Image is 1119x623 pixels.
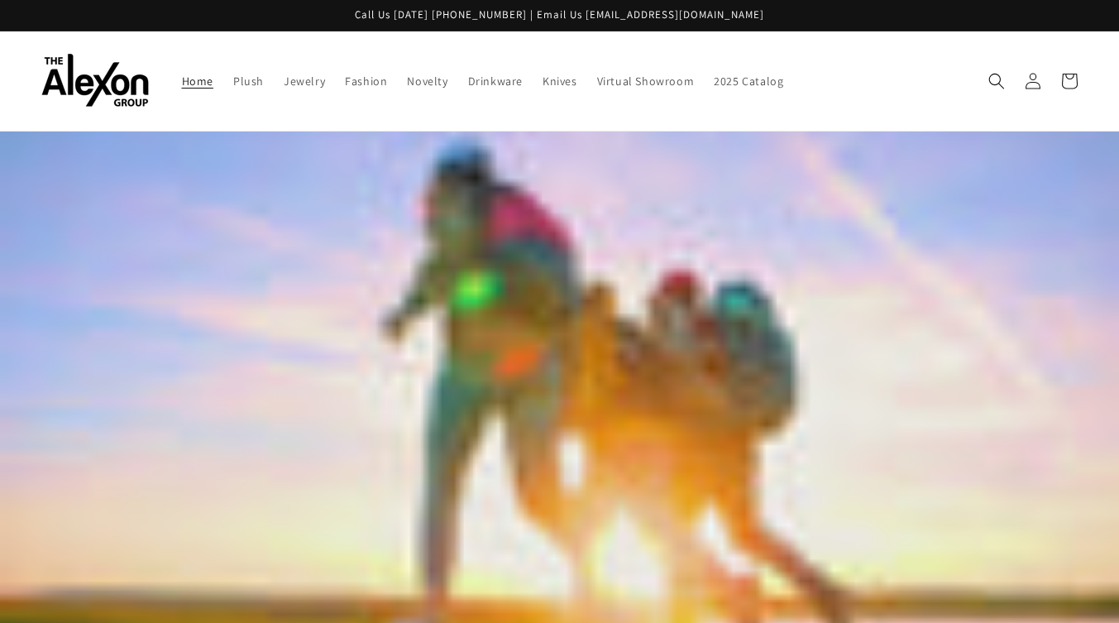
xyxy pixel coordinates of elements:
a: Fashion [335,64,397,98]
span: 2025 Catalog [714,74,783,89]
a: Virtual Showroom [587,64,705,98]
span: Jewelry [284,74,325,89]
img: The Alexon Group [41,54,149,108]
a: Home [172,64,223,98]
span: Plush [233,74,264,89]
span: Drinkware [468,74,523,89]
span: Fashion [345,74,387,89]
span: Virtual Showroom [597,74,695,89]
a: Drinkware [458,64,533,98]
a: Knives [533,64,587,98]
span: Knives [543,74,577,89]
a: Plush [223,64,274,98]
span: Novelty [407,74,447,89]
a: Jewelry [274,64,335,98]
summary: Search [978,63,1015,99]
a: Novelty [397,64,457,98]
span: Home [182,74,213,89]
a: 2025 Catalog [704,64,793,98]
